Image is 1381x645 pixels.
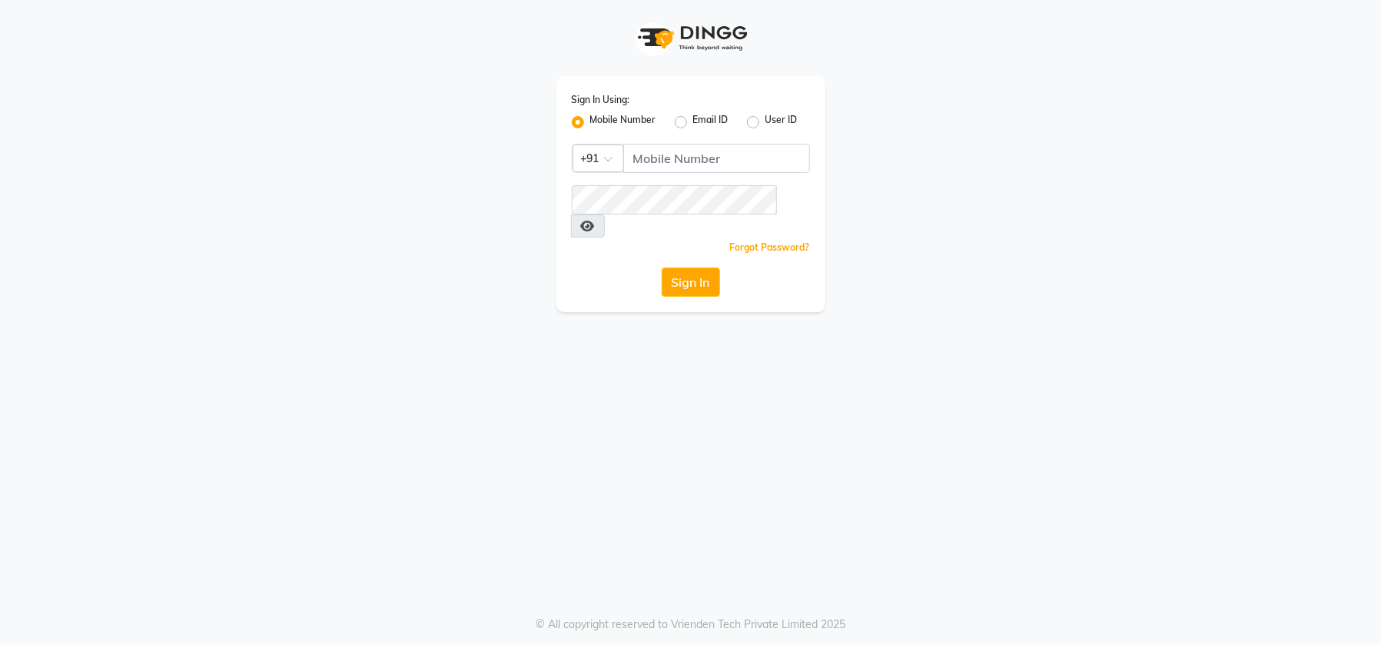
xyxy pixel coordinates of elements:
[572,185,777,214] input: Username
[629,15,752,61] img: logo1.svg
[730,241,810,253] a: Forgot Password?
[693,113,729,131] label: Email ID
[662,268,720,297] button: Sign In
[765,113,798,131] label: User ID
[572,93,630,107] label: Sign In Using:
[590,113,656,131] label: Mobile Number
[623,144,810,173] input: Username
